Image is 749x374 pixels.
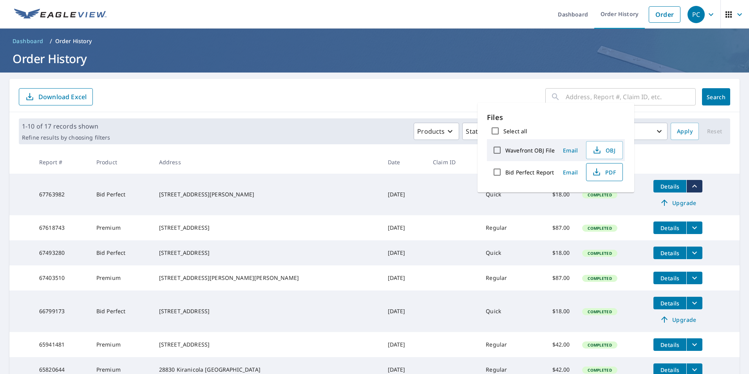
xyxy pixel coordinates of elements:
li: / [50,36,52,46]
span: Details [658,249,682,257]
p: Products [417,127,445,136]
td: 65941481 [33,332,90,357]
td: 66799173 [33,290,90,332]
th: Date [382,151,427,174]
td: [DATE] [382,290,427,332]
span: PDF [591,167,616,177]
button: filesDropdownBtn-67763982 [686,180,702,192]
label: Bid Perfect Report [505,169,554,176]
div: [STREET_ADDRESS] [159,224,375,232]
p: Download Excel [38,93,87,101]
button: Status [462,123,499,140]
th: Address [153,151,382,174]
button: detailsBtn-67493280 [653,247,686,259]
label: Wavefront OBJ File [505,147,555,154]
div: PC [687,6,705,23]
td: Quick [479,174,531,215]
button: filesDropdownBtn-67493280 [686,247,702,259]
span: Details [658,183,682,190]
button: PDF [586,163,623,181]
td: Quick [479,240,531,265]
td: Premium [90,265,153,290]
td: Bid Perfect [90,240,153,265]
td: [DATE] [382,174,427,215]
button: Products [414,123,459,140]
td: 67618743 [33,215,90,240]
span: Completed [583,225,616,231]
p: Order History [55,37,92,45]
td: $87.00 [531,265,576,290]
td: $87.00 [531,215,576,240]
span: Apply [677,127,693,136]
span: Dashboard [13,37,43,45]
span: Email [561,169,580,176]
td: Regular [479,332,531,357]
td: [DATE] [382,215,427,240]
td: Bid Perfect [90,174,153,215]
button: Email [558,144,583,156]
button: filesDropdownBtn-67618743 [686,221,702,234]
td: [DATE] [382,332,427,357]
td: 67763982 [33,174,90,215]
button: Email [558,166,583,178]
p: 1-10 of 17 records shown [22,122,110,131]
a: Upgrade [653,313,702,326]
td: Regular [479,215,531,240]
td: Quick [479,290,531,332]
span: Email [561,147,580,154]
span: Completed [583,367,616,373]
span: Completed [583,342,616,348]
span: Details [658,274,682,282]
span: Completed [583,192,616,198]
nav: breadcrumb [9,35,740,47]
span: Upgrade [658,315,698,324]
td: Premium [90,332,153,357]
span: Completed [583,251,616,256]
span: Completed [583,309,616,314]
a: Dashboard [9,35,47,47]
td: 67493280 [33,240,90,265]
th: Report # [33,151,90,174]
th: Claim ID [427,151,479,174]
div: 28830 Kiranicola [GEOGRAPHIC_DATA] [159,366,375,374]
td: $18.00 [531,174,576,215]
td: Premium [90,215,153,240]
p: Files [487,112,625,123]
button: detailsBtn-66799173 [653,297,686,309]
div: [STREET_ADDRESS] [159,341,375,349]
button: detailsBtn-67763982 [653,180,686,192]
span: Details [658,366,682,374]
div: [STREET_ADDRESS] [159,307,375,315]
button: OBJ [586,141,623,159]
button: Download Excel [19,88,93,105]
p: Refine results by choosing filters [22,134,110,141]
button: detailsBtn-67618743 [653,221,686,234]
span: Search [708,93,724,101]
td: $18.00 [531,290,576,332]
button: Search [702,88,730,105]
span: Details [658,341,682,349]
span: Upgrade [658,198,698,207]
div: [STREET_ADDRESS][PERSON_NAME] [159,191,375,198]
span: Details [658,224,682,232]
input: Address, Report #, Claim ID, etc. [566,86,696,108]
h1: Order History [9,51,740,67]
img: EV Logo [14,9,107,20]
label: Select all [503,127,527,135]
td: $42.00 [531,332,576,357]
button: detailsBtn-67403510 [653,272,686,284]
div: [STREET_ADDRESS] [159,249,375,257]
a: Order [649,6,680,23]
td: $18.00 [531,240,576,265]
td: [DATE] [382,240,427,265]
span: Details [658,300,682,307]
td: [DATE] [382,265,427,290]
span: Completed [583,276,616,281]
div: [STREET_ADDRESS][PERSON_NAME][PERSON_NAME] [159,274,375,282]
td: Regular [479,265,531,290]
span: OBJ [591,145,616,155]
button: filesDropdownBtn-66799173 [686,297,702,309]
button: filesDropdownBtn-65941481 [686,338,702,351]
a: Upgrade [653,196,702,209]
td: Bid Perfect [90,290,153,332]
